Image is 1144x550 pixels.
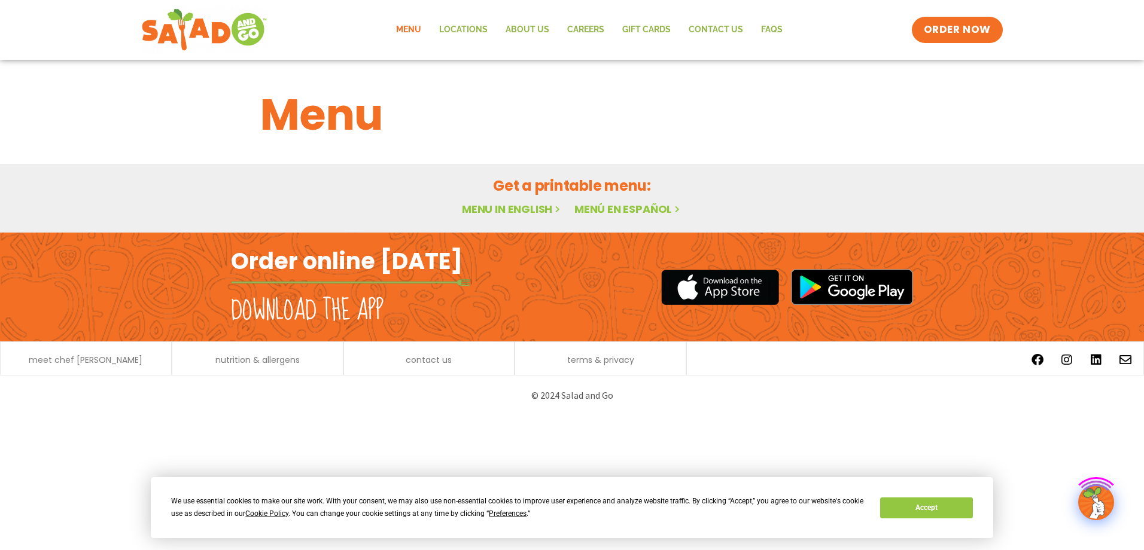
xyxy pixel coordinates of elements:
span: Cookie Policy [245,509,288,518]
h2: Get a printable menu: [260,175,884,196]
div: Cookie Consent Prompt [151,477,993,538]
a: Contact Us [680,16,752,44]
a: GIFT CARDS [613,16,680,44]
h1: Menu [260,82,884,147]
span: Preferences [489,509,527,518]
a: Menu in English [462,201,562,216]
a: terms & privacy [567,356,634,364]
img: new-SAG-logo-768×292 [141,6,267,54]
nav: Menu [387,16,792,44]
button: Accept [880,497,972,518]
a: Menu [387,16,430,44]
span: ORDER NOW [924,23,991,37]
a: About Us [497,16,558,44]
a: meet chef [PERSON_NAME] [29,356,142,364]
a: ORDER NOW [912,17,1003,43]
img: google_play [791,269,913,305]
a: Careers [558,16,613,44]
a: contact us [406,356,452,364]
a: Menú en español [574,201,682,216]
p: © 2024 Salad and Go [237,387,907,404]
a: FAQs [752,16,792,44]
div: We use essential cookies to make our site work. With your consent, we may also use non-essential ... [171,495,866,520]
a: Locations [430,16,497,44]
h2: Order online [DATE] [231,246,463,276]
a: nutrition & allergens [215,356,300,364]
img: fork [231,279,470,286]
img: appstore [661,268,779,307]
h2: Download the app [231,294,384,328]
